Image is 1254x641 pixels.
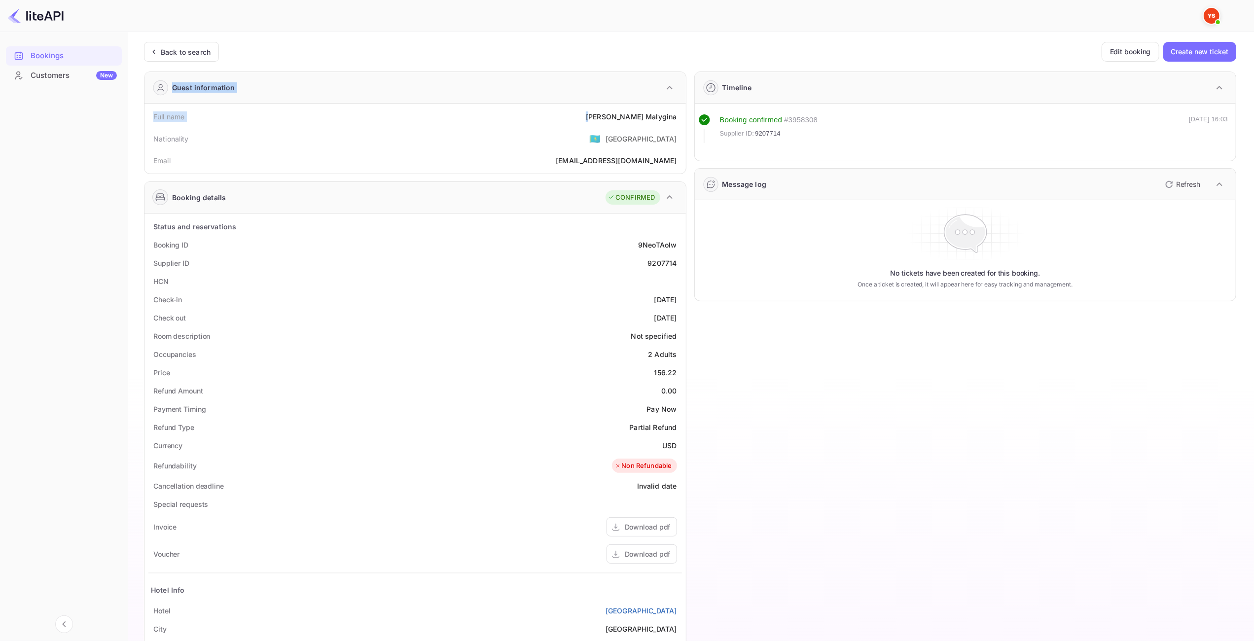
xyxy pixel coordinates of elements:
div: Download pdf [625,549,671,559]
div: Room description [153,331,210,341]
div: Full name [153,111,184,122]
div: Check out [153,313,186,323]
div: Pay Now [646,404,677,414]
div: Payment Timing [153,404,206,414]
div: 9NeoTAolw [638,240,677,250]
div: USD [662,440,677,451]
span: 9207714 [755,129,781,139]
div: Hotel Info [151,585,185,595]
div: Bookings [31,50,117,62]
div: Nationality [153,134,189,144]
div: CustomersNew [6,66,122,85]
div: Guest information [172,82,235,93]
img: Yandex Support [1204,8,1219,24]
div: Booking ID [153,240,188,250]
div: Currency [153,440,182,451]
div: New [96,71,117,80]
div: [DATE] [654,294,677,305]
span: United States [589,130,601,147]
div: Invoice [153,522,177,532]
div: [DATE] 16:03 [1189,114,1228,143]
div: [GEOGRAPHIC_DATA] [606,134,677,144]
div: [PERSON_NAME] Malygina [586,111,677,122]
div: Bookings [6,46,122,66]
a: CustomersNew [6,66,122,84]
div: 0.00 [661,386,677,396]
div: 156.22 [654,367,677,378]
div: Invalid date [637,481,677,491]
div: City [153,624,167,634]
div: Download pdf [625,522,671,532]
div: [EMAIL_ADDRESS][DOMAIN_NAME] [556,155,677,166]
span: Supplier ID: [720,129,754,139]
div: Partial Refund [629,422,677,432]
div: 9207714 [647,258,677,268]
div: Email [153,155,171,166]
p: Once a ticket is created, it will appear here for easy tracking and management. [819,280,1112,289]
div: 2 Adults [648,349,677,359]
img: LiteAPI logo [8,8,64,24]
div: Back to search [161,47,211,57]
div: Cancellation deadline [153,481,224,491]
p: Refresh [1176,179,1200,189]
div: Booking confirmed [720,114,783,126]
div: [GEOGRAPHIC_DATA] [606,624,677,634]
div: Special requests [153,499,208,509]
div: Price [153,367,170,378]
div: Refund Amount [153,386,203,396]
button: Create new ticket [1163,42,1236,62]
div: Customers [31,70,117,81]
div: Booking details [172,192,226,203]
div: [DATE] [654,313,677,323]
div: Voucher [153,549,179,559]
div: Message log [722,179,767,189]
div: # 3958308 [784,114,818,126]
div: Check-in [153,294,182,305]
div: HCN [153,276,169,286]
div: Non Refundable [614,461,672,471]
div: CONFIRMED [608,193,655,203]
div: Occupancies [153,349,196,359]
button: Edit booking [1102,42,1159,62]
div: Refundability [153,461,197,471]
div: Refund Type [153,422,194,432]
a: [GEOGRAPHIC_DATA] [606,605,677,616]
div: Status and reservations [153,221,236,232]
p: No tickets have been created for this booking. [890,268,1040,278]
div: Hotel [153,605,171,616]
button: Collapse navigation [55,615,73,633]
div: Timeline [722,82,752,93]
button: Refresh [1159,177,1204,192]
a: Bookings [6,46,122,65]
div: Supplier ID [153,258,189,268]
div: Not specified [631,331,677,341]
